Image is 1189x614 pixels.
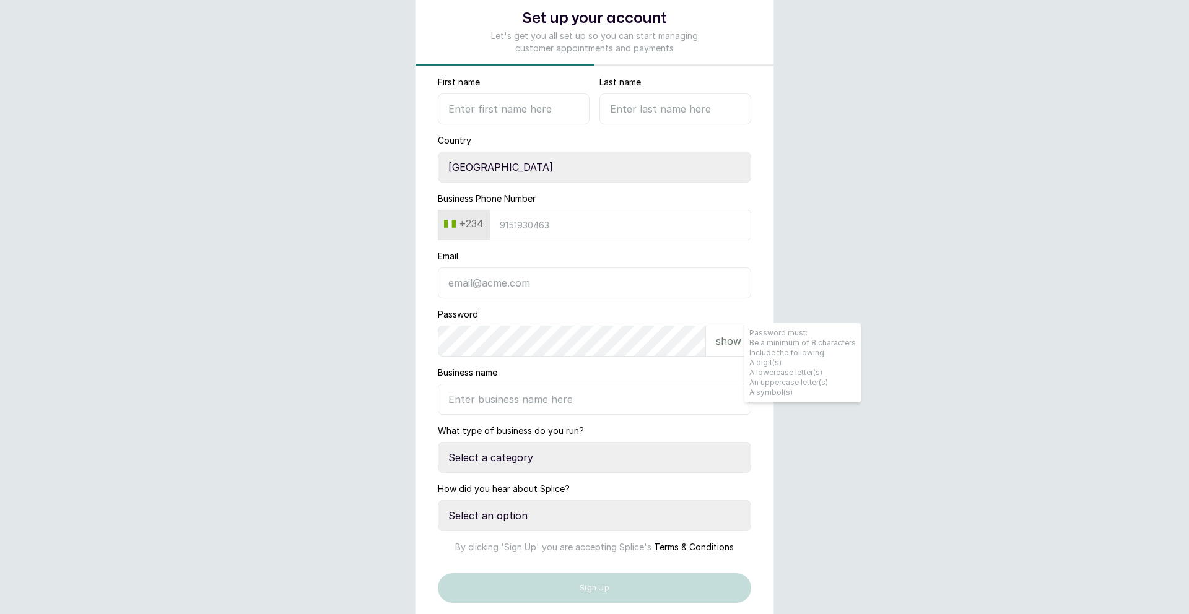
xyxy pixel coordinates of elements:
[438,267,751,298] input: email@acme.com
[439,214,488,233] button: +234
[744,323,861,402] span: Password must: Be a minimum of 8 characters Include the following:
[438,134,471,147] label: Country
[749,387,856,397] li: A symbol(s)
[749,378,856,387] li: An uppercase letter(s)
[438,384,751,415] input: Enter business name here
[749,368,856,378] li: A lowercase letter(s)
[438,366,497,379] label: Business name
[438,573,751,603] button: Sign Up
[749,358,856,368] li: A digit(s)
[654,542,734,552] span: Terms & Conditions
[485,7,704,30] h1: Set up your account
[438,425,584,437] label: What type of business do you run?
[438,483,570,495] label: How did you hear about Splice?
[438,531,751,553] p: By clicking 'Sign Up' you are accepting Splice's
[599,93,751,124] input: Enter last name here
[438,76,480,89] label: First name
[438,308,478,321] label: Password
[599,76,641,89] label: Last name
[716,334,741,348] p: show
[485,30,704,54] p: Let's get you all set up so you can start managing customer appointments and payments
[438,192,536,205] label: Business Phone Number
[438,250,458,262] label: Email
[489,210,751,240] input: 9151930463
[438,93,590,124] input: Enter first name here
